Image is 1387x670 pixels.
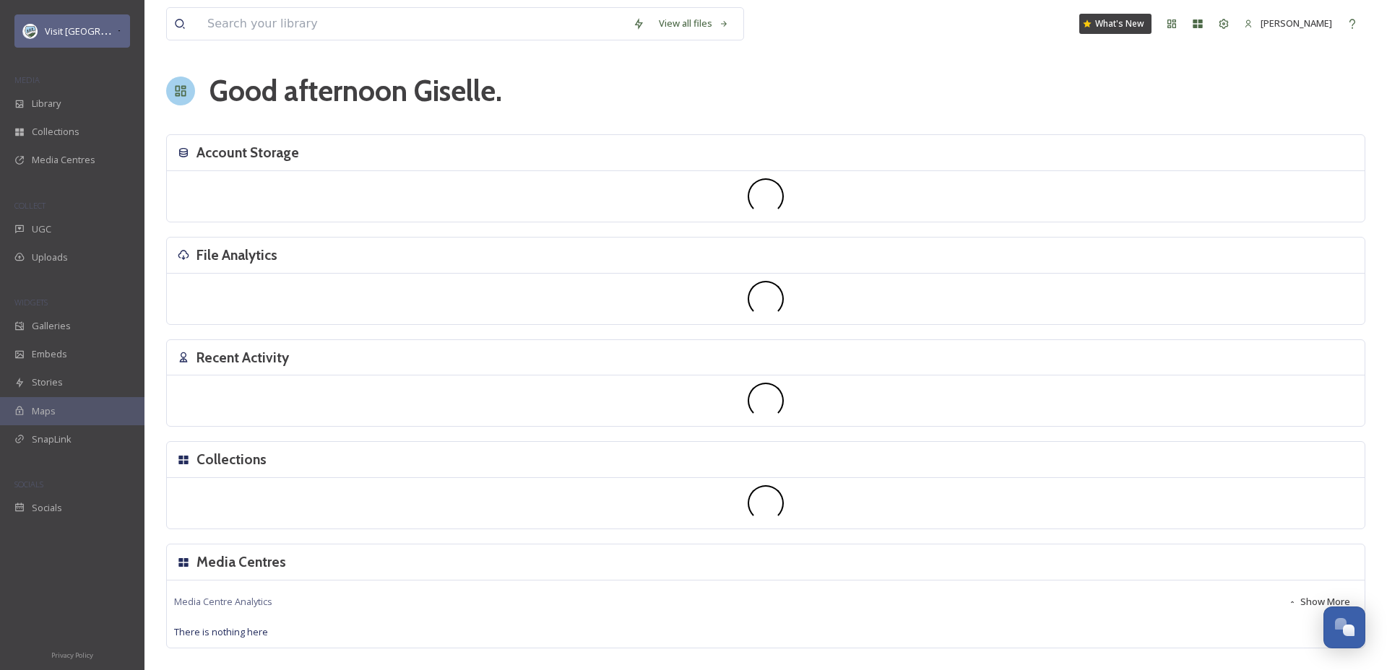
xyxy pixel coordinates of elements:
[200,8,626,40] input: Search your library
[14,200,46,211] span: COLLECT
[14,297,48,308] span: WIDGETS
[32,319,71,333] span: Galleries
[32,501,62,515] span: Socials
[14,479,43,490] span: SOCIALS
[196,449,267,470] h3: Collections
[209,69,502,113] h1: Good afternoon Giselle .
[196,552,286,573] h3: Media Centres
[14,74,40,85] span: MEDIA
[1281,588,1357,616] button: Show More
[174,595,272,609] span: Media Centre Analytics
[652,9,736,38] a: View all files
[196,245,277,266] h3: File Analytics
[196,347,289,368] h3: Recent Activity
[32,125,79,139] span: Collections
[32,432,72,446] span: SnapLink
[45,24,183,38] span: Visit [GEOGRAPHIC_DATA] Parks
[32,153,95,167] span: Media Centres
[196,142,299,163] h3: Account Storage
[51,651,93,660] span: Privacy Policy
[1323,606,1365,648] button: Open Chat
[174,625,268,638] span: There is nothing here
[32,404,56,418] span: Maps
[23,24,38,38] img: download.png
[32,375,63,389] span: Stories
[1079,14,1151,34] a: What's New
[1261,17,1332,30] span: [PERSON_NAME]
[32,251,68,264] span: Uploads
[1237,9,1339,38] a: [PERSON_NAME]
[51,645,93,663] a: Privacy Policy
[32,97,61,110] span: Library
[32,222,51,236] span: UGC
[32,347,67,361] span: Embeds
